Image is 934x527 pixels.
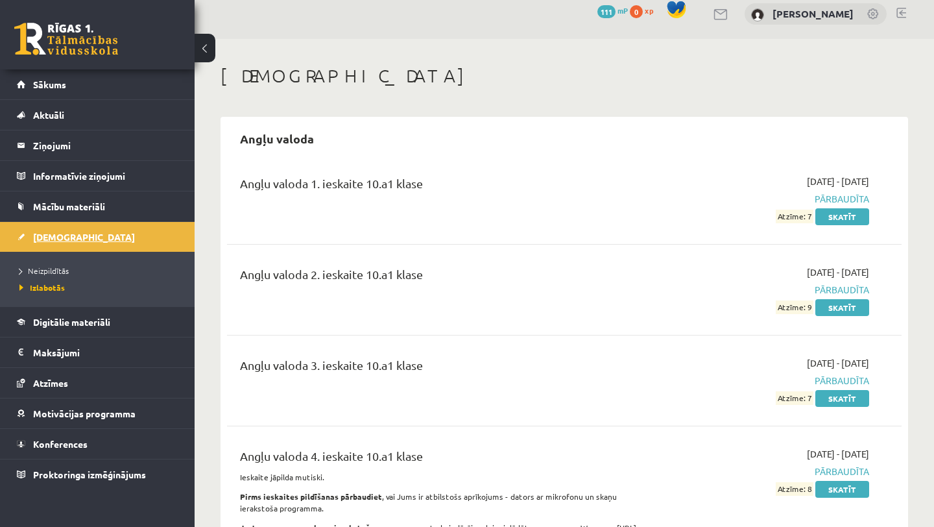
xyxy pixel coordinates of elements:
span: Sākums [33,79,66,90]
legend: Informatīvie ziņojumi [33,161,178,191]
legend: Ziņojumi [33,130,178,160]
span: Mācību materiāli [33,201,105,212]
a: Informatīvie ziņojumi [17,161,178,191]
a: Rīgas 1. Tālmācības vidusskola [14,23,118,55]
img: Gabriela Annija Andersone [751,8,764,21]
span: Neizpildītās [19,265,69,276]
a: Skatīt [815,481,869,498]
span: Aktuāli [33,109,64,121]
a: Neizpildītās [19,265,182,276]
span: Konferences [33,438,88,450]
span: mP [617,5,628,16]
span: [DEMOGRAPHIC_DATA] [33,231,135,243]
a: Motivācijas programma [17,398,178,428]
span: 111 [597,5,616,18]
span: [DATE] - [DATE] [807,356,869,370]
a: 0 xp [630,5,660,16]
a: Skatīt [815,208,869,225]
div: Angļu valoda 2. ieskaite 10.a1 klase [240,265,653,289]
span: Motivācijas programma [33,408,136,419]
span: Pārbaudīta [673,465,869,478]
legend: Maksājumi [33,337,178,367]
span: [DATE] - [DATE] [807,447,869,461]
a: Skatīt [815,299,869,316]
span: xp [645,5,653,16]
strong: Pirms ieskaites pildīšanas pārbaudiet [240,491,382,502]
span: Atzīme: 7 [776,210,813,223]
span: Izlabotās [19,282,65,293]
a: 111 mP [597,5,628,16]
span: Digitālie materiāli [33,316,110,328]
a: [DEMOGRAPHIC_DATA] [17,222,178,252]
span: Pārbaudīta [673,374,869,387]
p: Ieskaite jāpilda mutiski. [240,471,653,483]
p: , vai Jums ir atbilstošs aprīkojums - dators ar mikrofonu un skaņu ierakstoša programma. [240,491,653,514]
a: Digitālie materiāli [17,307,178,337]
span: Atzīmes [33,377,68,389]
a: Maksājumi [17,337,178,367]
h2: Angļu valoda [227,123,327,154]
a: Sākums [17,69,178,99]
a: Atzīmes [17,368,178,398]
span: Atzīme: 8 [776,482,813,496]
span: Proktoringa izmēģinājums [33,469,146,480]
span: Pārbaudīta [673,283,869,297]
span: Atzīme: 9 [776,300,813,314]
a: Konferences [17,429,178,459]
span: [DATE] - [DATE] [807,265,869,279]
a: Mācību materiāli [17,191,178,221]
a: Proktoringa izmēģinājums [17,460,178,489]
a: Izlabotās [19,282,182,293]
a: Aktuāli [17,100,178,130]
a: [PERSON_NAME] [772,7,854,20]
h1: [DEMOGRAPHIC_DATA] [221,65,908,87]
span: Atzīme: 7 [776,391,813,405]
div: Angļu valoda 1. ieskaite 10.a1 klase [240,175,653,199]
span: 0 [630,5,643,18]
a: Skatīt [815,390,869,407]
a: Ziņojumi [17,130,178,160]
span: Pārbaudīta [673,192,869,206]
div: Angļu valoda 4. ieskaite 10.a1 klase [240,447,653,471]
span: [DATE] - [DATE] [807,175,869,188]
div: Angļu valoda 3. ieskaite 10.a1 klase [240,356,653,380]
